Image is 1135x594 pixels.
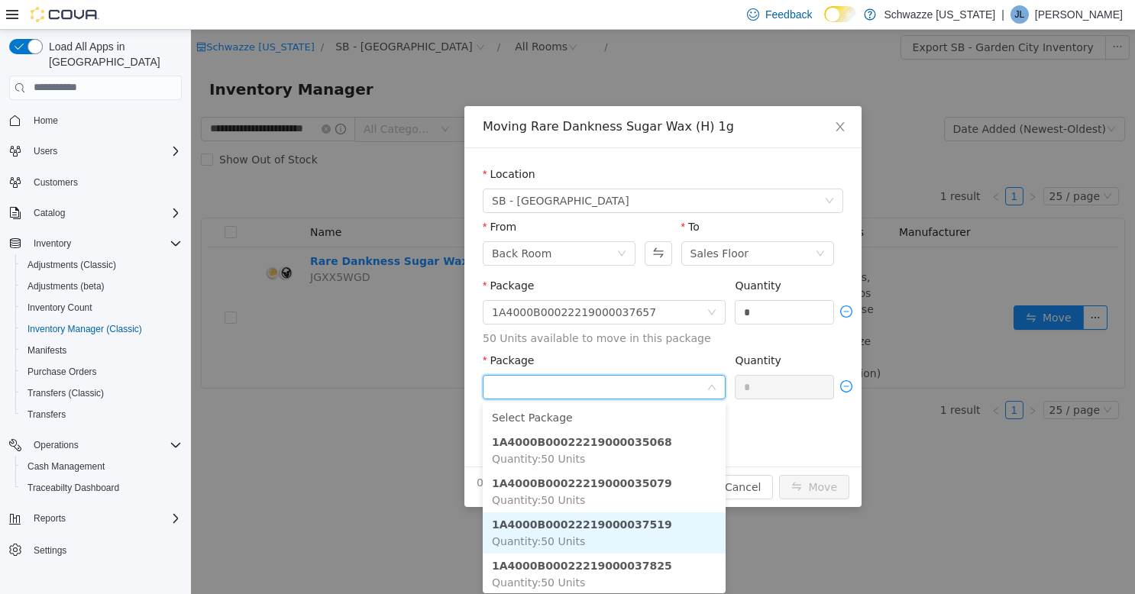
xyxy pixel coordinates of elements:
i: icon: down [516,353,525,363]
button: Catalog [3,202,188,224]
a: Manifests [21,341,73,360]
button: Catalog [27,204,71,222]
span: Adjustments (Classic) [27,259,116,271]
button: Traceabilty Dashboard [15,477,188,499]
span: Users [34,145,57,157]
input: Package [301,347,516,370]
span: 0 Units will be moved. [286,445,405,461]
a: Home [27,111,64,130]
span: Traceabilty Dashboard [27,482,119,494]
span: Adjustments (beta) [21,277,182,295]
button: Home [3,109,188,131]
span: Traceabilty Dashboard [21,479,182,497]
strong: 1A4000B00022219000037825 [301,530,481,542]
button: icon: minus-circle-o [643,270,668,295]
button: Inventory Manager (Classic) [15,318,188,340]
li: 1A4000B00022219000037519 [292,483,535,524]
span: Manifests [27,344,66,357]
button: Purchase Orders [15,361,188,383]
span: Transfers (Classic) [27,387,104,399]
li: Select Package [292,376,535,400]
strong: 1A4000B00022219000035079 [301,447,481,460]
label: Package [292,250,343,262]
span: 50 Units available to move in this package [292,301,652,317]
a: Purchase Orders [21,363,103,381]
label: Package [292,324,343,337]
div: Sales Floor [500,212,558,235]
a: Adjustments (Classic) [21,256,122,274]
button: Adjustments (Classic) [15,254,188,276]
label: Quantity [544,250,590,262]
a: Transfers (Classic) [21,384,110,402]
span: Users [27,142,182,160]
button: Cash Management [15,456,188,477]
span: Inventory [34,237,71,250]
button: Transfers [15,404,188,425]
button: Operations [27,436,85,454]
button: Users [27,142,63,160]
p: Schwazze [US_STATE] [884,5,995,24]
span: Purchase Orders [27,366,97,378]
li: 1A4000B00022219000035068 [292,400,535,441]
span: Transfers (Classic) [21,384,182,402]
button: icon: minus-circle-o [643,345,668,370]
span: Catalog [34,207,65,219]
span: Reports [27,509,182,528]
span: Reports [34,512,66,525]
button: Inventory [27,234,77,253]
span: Adjustments (beta) [27,280,105,292]
i: icon: down [625,219,634,230]
label: To [490,191,509,203]
div: John Lieder [1011,5,1029,24]
span: Purchase Orders [21,363,182,381]
span: Manifests [21,341,182,360]
span: Customers [27,173,182,192]
button: Inventory Count [15,297,188,318]
li: 1A4000B00022219000037825 [292,524,535,565]
span: Customers [34,176,78,189]
button: Manifests [15,340,188,361]
button: Inventory [3,233,188,254]
a: Transfers [21,405,72,424]
span: Transfers [27,408,66,421]
span: Quantity : 50 Units [301,547,394,559]
li: 1A4000B00022219000035079 [292,441,535,483]
input: Dark Mode [824,6,856,22]
span: Inventory Manager (Classic) [21,320,182,338]
i: icon: down [516,278,525,289]
span: Inventory Count [21,299,182,317]
button: icon: swapMove [588,445,658,470]
span: Feedback [765,7,812,22]
a: Cash Management [21,457,111,476]
button: Reports [27,509,72,528]
span: Load All Apps in [GEOGRAPHIC_DATA] [43,39,182,69]
span: Dark Mode [824,22,825,23]
button: Transfers (Classic) [15,383,188,404]
button: Close [628,76,671,119]
button: Settings [3,538,188,560]
button: Swap [454,211,480,236]
strong: 1A4000B00022219000037519 [301,489,481,501]
a: Inventory Manager (Classic) [21,320,148,338]
p: [PERSON_NAME] [1035,5,1123,24]
a: Inventory Count [21,299,99,317]
p: | [1001,5,1004,24]
i: icon: close [643,91,655,103]
div: 1A4000B00022219000037657 [301,271,465,294]
span: Quantity : 50 Units [301,464,394,476]
button: Reports [3,508,188,529]
label: From [292,191,325,203]
input: Quantity [545,271,642,294]
i: icon: down [634,166,643,177]
span: Operations [34,439,79,451]
span: Settings [27,540,182,559]
span: Adjustments (Classic) [21,256,182,274]
a: Settings [27,541,73,560]
div: Moving Rare Dankness Sugar Wax (H) 1g [292,89,652,105]
span: Home [27,111,182,130]
span: Home [34,115,58,127]
span: Quantity : 50 Units [301,505,394,518]
span: Cash Management [27,460,105,473]
span: Inventory Manager (Classic) [27,323,142,335]
strong: 1A4000B00022219000035068 [301,406,481,418]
